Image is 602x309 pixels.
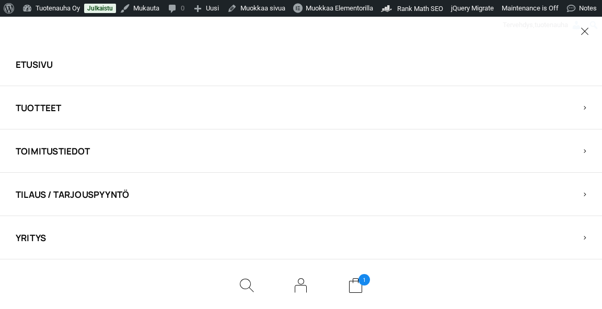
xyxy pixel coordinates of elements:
[16,58,568,70] a: Etusivu
[306,4,373,12] span: Muokkaa Elementorilla
[397,5,443,13] span: Rank Math SEO
[16,188,568,200] span: Tilaus / Tarjouspyyntö
[348,277,364,298] a: Cart
[535,21,568,29] span: tuotenauha
[238,278,254,293] button: Search
[293,278,309,293] a: My Account
[499,17,586,33] a: Tervehdys,
[84,4,116,13] a: Julkaistu
[358,274,370,286] span: 1
[16,102,568,114] span: Tuotteet
[16,232,568,244] span: Yritys
[16,145,568,157] span: Toimitustiedot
